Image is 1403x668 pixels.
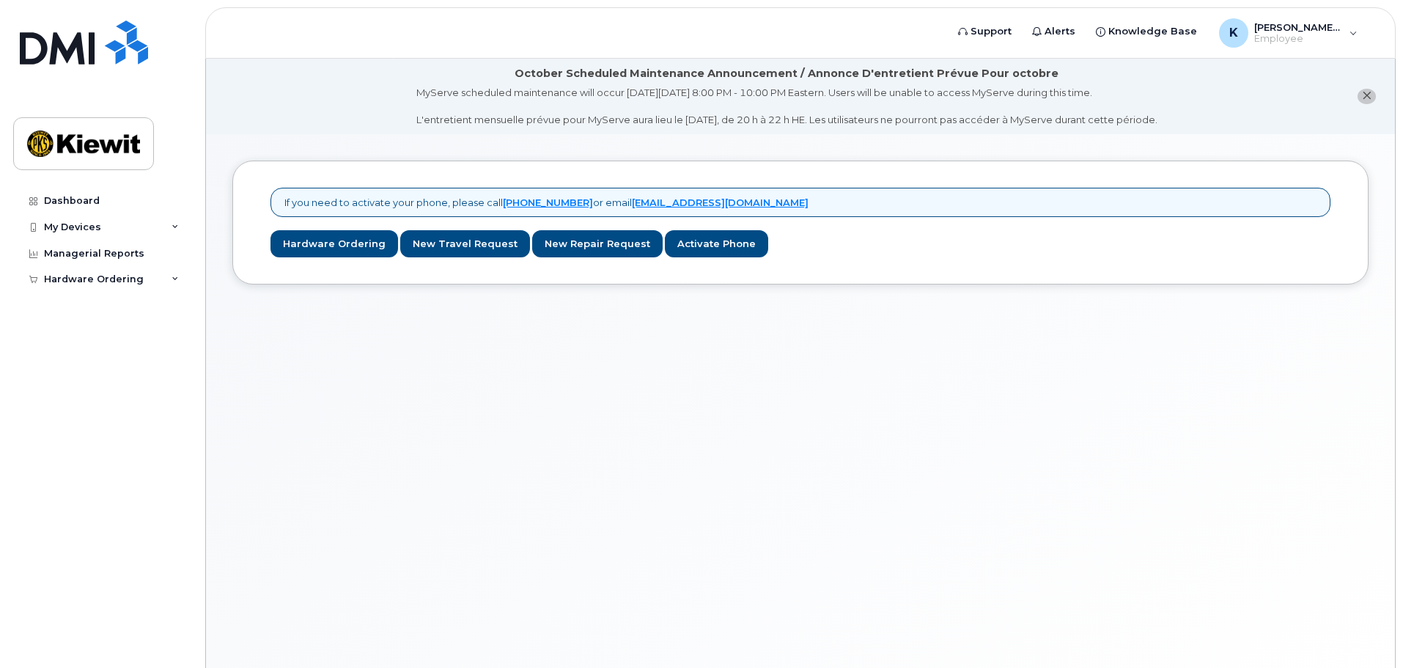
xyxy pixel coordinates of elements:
[665,230,768,257] a: Activate Phone
[1358,89,1376,104] button: close notification
[532,230,663,257] a: New Repair Request
[632,197,809,208] a: [EMAIL_ADDRESS][DOMAIN_NAME]
[270,230,398,257] a: Hardware Ordering
[515,66,1058,81] div: October Scheduled Maintenance Announcement / Annonce D'entretient Prévue Pour octobre
[503,197,593,208] a: [PHONE_NUMBER]
[284,196,809,210] p: If you need to activate your phone, please call or email
[400,230,530,257] a: New Travel Request
[416,86,1157,127] div: MyServe scheduled maintenance will occur [DATE][DATE] 8:00 PM - 10:00 PM Eastern. Users will be u...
